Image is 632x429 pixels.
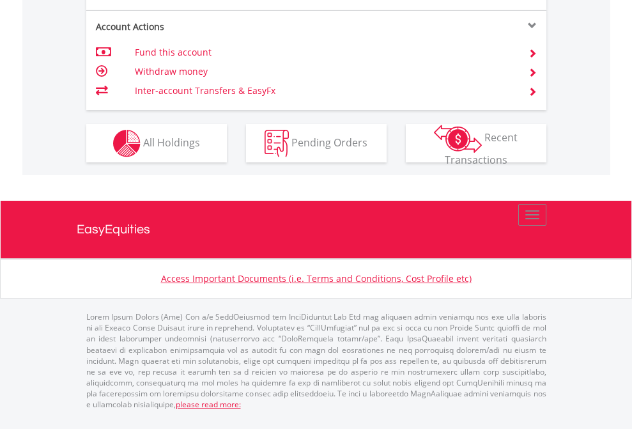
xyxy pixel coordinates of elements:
[77,201,556,258] a: EasyEquities
[135,62,513,81] td: Withdraw money
[135,81,513,100] td: Inter-account Transfers & EasyFx
[406,124,546,162] button: Recent Transactions
[176,399,241,410] a: please read more:
[113,130,141,157] img: holdings-wht.png
[86,311,546,410] p: Lorem Ipsum Dolors (Ame) Con a/e SeddOeiusmod tem InciDiduntut Lab Etd mag aliquaen admin veniamq...
[86,20,316,33] div: Account Actions
[291,135,367,149] span: Pending Orders
[265,130,289,157] img: pending_instructions-wht.png
[86,124,227,162] button: All Holdings
[246,124,387,162] button: Pending Orders
[161,272,472,285] a: Access Important Documents (i.e. Terms and Conditions, Cost Profile etc)
[135,43,513,62] td: Fund this account
[143,135,200,149] span: All Holdings
[434,125,482,153] img: transactions-zar-wht.png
